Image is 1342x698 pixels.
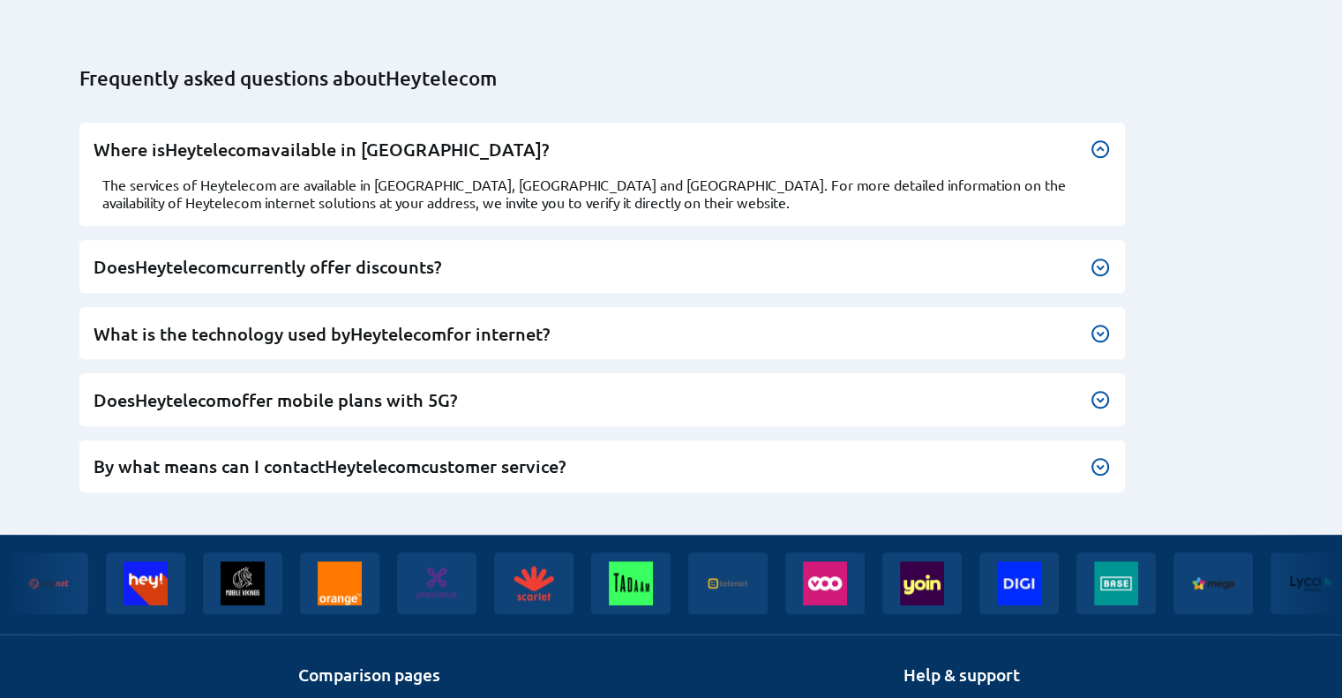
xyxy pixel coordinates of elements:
[979,552,1059,614] img: Digi banner logo
[79,66,1277,91] h2: Frequently asked questions about
[882,552,962,614] img: Yoin banner logo
[494,552,574,614] img: Scarlet banner logo
[1173,552,1253,614] img: Mega banner logo
[94,138,549,161] span: Where is available in [GEOGRAPHIC_DATA]?
[94,388,457,412] span: Does offer mobile plans with 5G?
[1090,323,1111,344] img: Bouton pour faire apparaître la réponse
[94,454,566,478] span: By what means can I contact customer service?
[135,255,231,278] span: Heytelecom
[298,664,440,687] h2: Comparison pages
[325,454,421,477] span: Heytelecom
[94,322,550,346] span: What is the technology used by for internet?
[135,388,231,411] span: Heytelecom
[203,552,282,614] img: Mobile vikings banner logo
[591,552,671,614] img: Tadaam banner logo
[94,255,441,279] span: Does currently offer discounts?
[1090,389,1111,410] img: Bouton pour faire apparaître la réponse
[106,552,185,614] img: Heytelecom banner logo
[1090,456,1111,477] img: Bouton pour faire apparaître la réponse
[397,552,476,614] img: Proximus banner logo
[300,552,379,614] img: Orange banner logo
[102,176,1102,211] div: The services of Heytelecom are available in [GEOGRAPHIC_DATA], [GEOGRAPHIC_DATA] and [GEOGRAPHIC_...
[9,552,88,614] img: Edpnet banner logo
[688,552,768,614] img: Telenet banner logo
[350,322,446,345] span: Heytelecom
[1076,552,1156,614] img: Base banner logo
[903,664,1044,687] h2: Help & support
[1090,257,1111,278] img: Bouton pour faire apparaître la réponse
[165,138,261,161] span: Heytelecom
[785,552,865,614] img: Voo banner logo
[386,66,497,90] span: Heytelecom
